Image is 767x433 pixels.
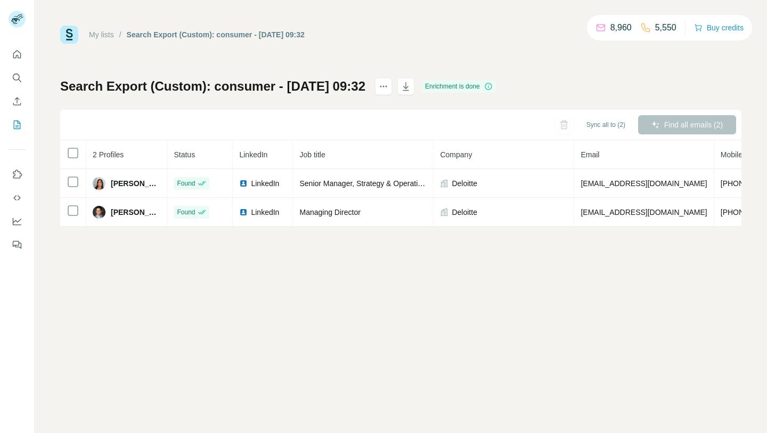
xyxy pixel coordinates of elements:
button: Search [9,68,26,87]
span: 2 Profiles [93,150,124,159]
span: Found [177,207,195,217]
button: Feedback [9,235,26,254]
span: LinkedIn [251,207,279,218]
p: 5,550 [655,21,676,34]
img: Avatar [93,177,105,190]
button: Buy credits [694,20,744,35]
span: LinkedIn [251,178,279,189]
img: Avatar [93,206,105,219]
button: Sync all to (2) [579,117,633,133]
span: LinkedIn [239,150,267,159]
span: Managing Director [299,208,360,217]
span: Deloitte [452,207,477,218]
span: [PERSON_NAME] [111,178,160,189]
span: Mobile [721,150,742,159]
button: My lists [9,115,26,134]
p: 8,960 [610,21,632,34]
span: Found [177,179,195,188]
span: Sync all to (2) [586,120,625,130]
img: Surfe Logo [60,26,78,44]
span: Email [581,150,599,159]
span: [EMAIL_ADDRESS][DOMAIN_NAME] [581,179,707,188]
button: Enrich CSV [9,92,26,111]
span: Job title [299,150,325,159]
a: My lists [89,30,114,39]
button: Dashboard [9,212,26,231]
button: Use Surfe on LinkedIn [9,165,26,184]
span: Status [174,150,195,159]
li: / [119,29,121,40]
span: Company [440,150,472,159]
h1: Search Export (Custom): consumer - [DATE] 09:32 [60,78,365,95]
img: LinkedIn logo [239,179,248,188]
span: Deloitte [452,178,477,189]
button: actions [375,78,392,95]
button: Quick start [9,45,26,64]
span: [EMAIL_ADDRESS][DOMAIN_NAME] [581,208,707,217]
div: Search Export (Custom): consumer - [DATE] 09:32 [127,29,305,40]
div: Enrichment is done [422,80,496,93]
span: Senior Manager, Strategy & Operations [299,179,429,188]
img: LinkedIn logo [239,208,248,217]
button: Use Surfe API [9,188,26,207]
span: [PERSON_NAME] [111,207,160,218]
